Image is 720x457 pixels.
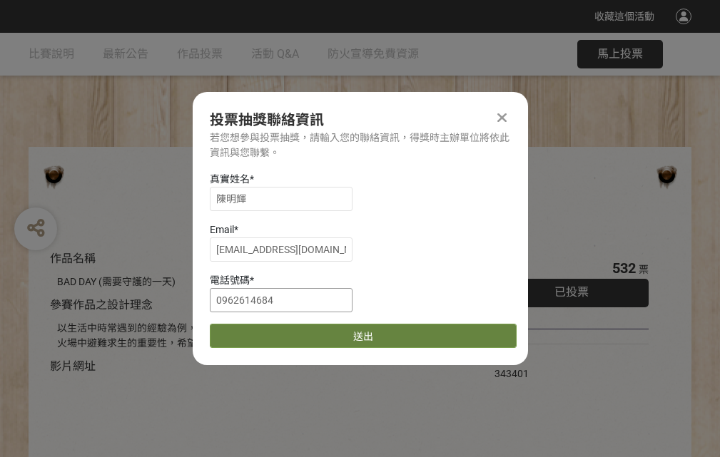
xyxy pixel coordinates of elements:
button: 馬上投票 [577,40,663,68]
a: 活動 Q&A [251,33,299,76]
span: 作品名稱 [50,252,96,265]
span: 收藏這個活動 [594,11,654,22]
span: 真實姓名 [210,173,250,185]
span: Email [210,224,234,235]
a: 最新公告 [103,33,148,76]
span: 活動 Q&A [251,47,299,61]
iframe: Facebook Share [532,351,604,366]
span: 已投票 [554,285,589,299]
div: BAD DAY (需要守護的一天) [57,274,452,289]
span: 防火宣導免費資源 [328,47,419,61]
a: 作品投票 [177,33,223,76]
span: 比賽說明 [29,47,74,61]
span: 票 [639,264,649,275]
span: 最新公告 [103,47,148,61]
span: 馬上投票 [597,47,643,61]
div: 投票抽獎聯絡資訊 [210,109,511,130]
button: 送出 [210,324,517,348]
a: 比賽說明 [29,33,74,76]
span: 影片網址 [50,359,96,373]
span: 532 [612,260,636,277]
div: 以生活中時常遇到的經驗為例，透過對比的方式宣傳住宅用火災警報器、家庭逃生計畫及火場中避難求生的重要性，希望透過趣味的短影音讓更多人認識到更多的防火觀念。 [57,321,452,351]
div: 若您想參與投票抽獎，請輸入您的聯絡資訊，得獎時主辦單位將依此資訊與您聯繫。 [210,130,511,160]
span: 電話號碼 [210,274,250,286]
a: 防火宣導免費資源 [328,33,419,76]
span: 作品投票 [177,47,223,61]
span: 參賽作品之設計理念 [50,298,153,312]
